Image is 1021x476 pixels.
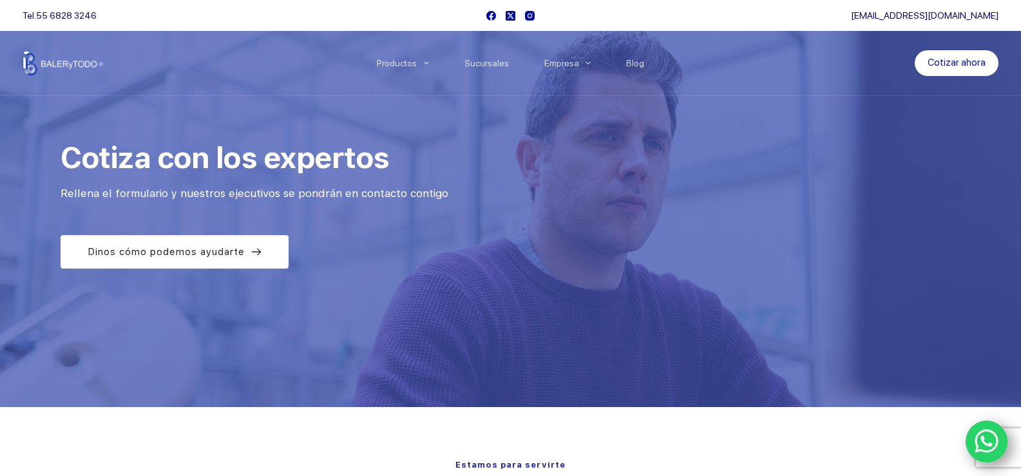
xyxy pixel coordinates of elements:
img: Balerytodo [23,51,103,75]
a: Dinos cómo podemos ayudarte [61,235,289,269]
a: Facebook [486,11,496,21]
span: Dinos cómo podemos ayudarte [88,244,245,260]
span: Estamos para servirte [455,460,566,470]
span: Tel. [23,10,97,21]
a: Instagram [525,11,535,21]
a: X (Twitter) [506,11,515,21]
span: Rellena el formulario y nuestros ejecutivos se pondrán en contacto contigo [61,187,448,200]
span: Cotiza con los expertos [61,140,389,175]
a: 55 6828 3246 [36,10,97,21]
a: Cotizar ahora [915,50,998,76]
a: [EMAIL_ADDRESS][DOMAIN_NAME] [851,10,998,21]
a: WhatsApp [966,421,1008,463]
nav: Menu Principal [359,31,662,95]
